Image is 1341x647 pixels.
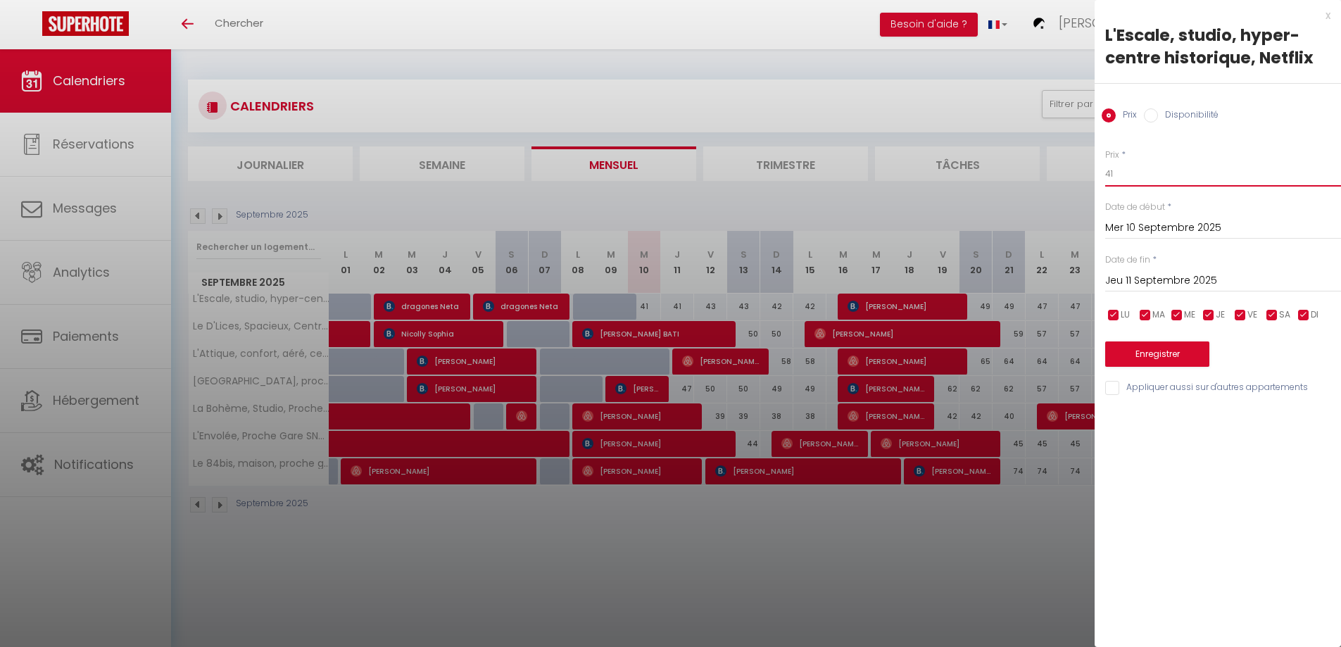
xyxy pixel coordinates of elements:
[11,6,53,48] button: Ouvrir le widget de chat LiveChat
[1121,308,1130,322] span: LU
[1105,341,1209,367] button: Enregistrer
[1247,308,1257,322] span: VE
[1116,108,1137,124] label: Prix
[1105,201,1165,214] label: Date de début
[1311,308,1318,322] span: DI
[1279,308,1290,322] span: SA
[1105,24,1330,69] div: L'Escale, studio, hyper-centre historique, Netflix
[1184,308,1195,322] span: ME
[1105,253,1150,267] label: Date de fin
[1095,7,1330,24] div: x
[1152,308,1165,322] span: MA
[1216,308,1225,322] span: JE
[1105,149,1119,162] label: Prix
[1158,108,1219,124] label: Disponibilité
